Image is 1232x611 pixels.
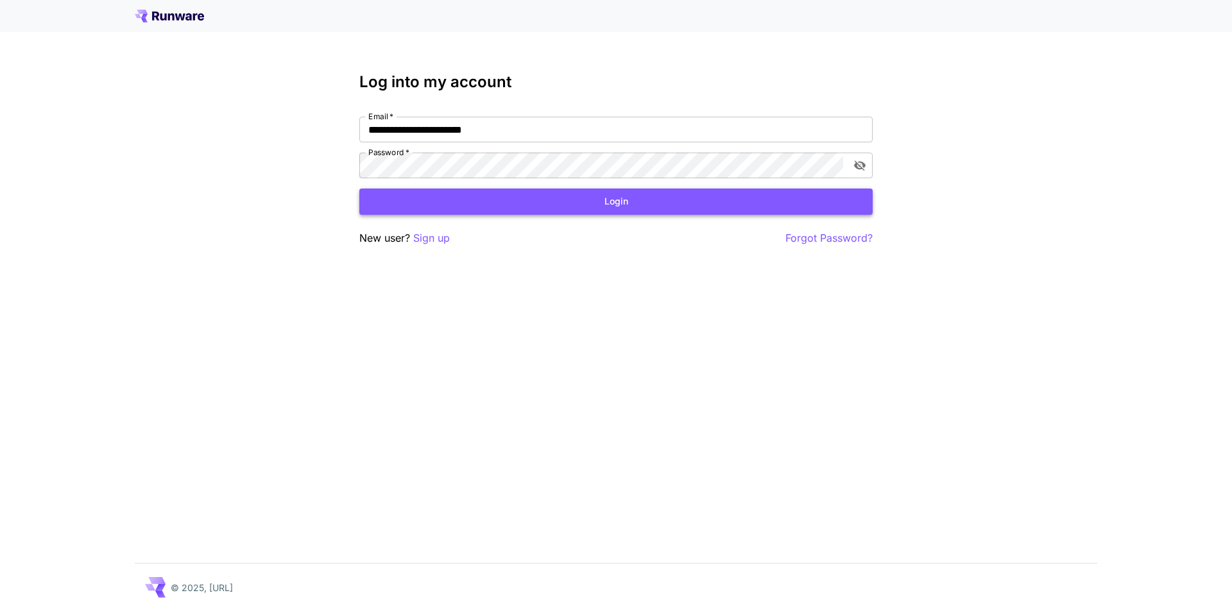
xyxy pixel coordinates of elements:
label: Password [368,147,409,158]
h3: Log into my account [359,73,873,91]
label: Email [368,111,393,122]
p: © 2025, [URL] [171,581,233,594]
button: Forgot Password? [785,230,873,246]
button: Sign up [413,230,450,246]
button: Login [359,188,873,215]
p: New user? [359,230,450,246]
button: toggle password visibility [848,154,871,177]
